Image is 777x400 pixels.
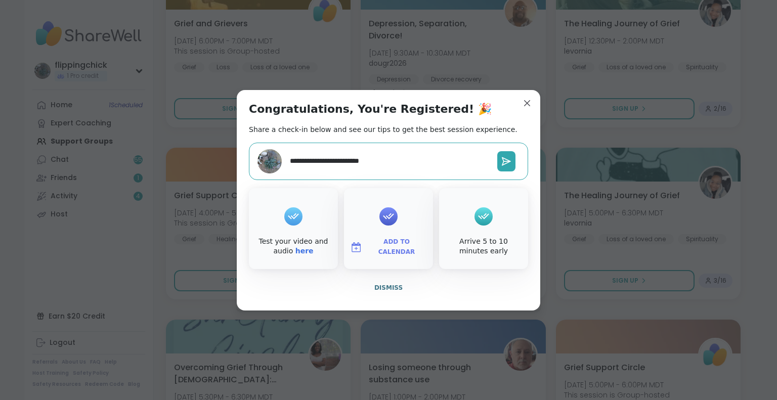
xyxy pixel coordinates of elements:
[249,102,492,116] h1: Congratulations, You're Registered! 🎉
[251,237,336,256] div: Test your video and audio
[249,124,517,135] h2: Share a check-in below and see our tips to get the best session experience.
[346,237,431,258] button: Add to Calendar
[350,241,362,253] img: ShareWell Logomark
[366,237,427,257] span: Add to Calendar
[295,247,314,255] a: here
[249,277,528,298] button: Dismiss
[257,149,282,173] img: flippingchick
[441,237,526,256] div: Arrive 5 to 10 minutes early
[374,284,403,291] span: Dismiss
